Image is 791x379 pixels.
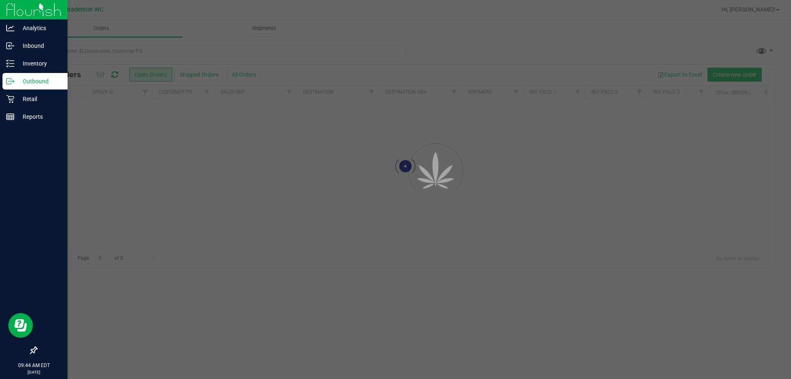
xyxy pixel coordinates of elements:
[6,113,14,121] inline-svg: Reports
[6,42,14,50] inline-svg: Inbound
[6,77,14,85] inline-svg: Outbound
[14,112,64,122] p: Reports
[14,76,64,86] p: Outbound
[6,59,14,68] inline-svg: Inventory
[14,59,64,68] p: Inventory
[4,369,64,375] p: [DATE]
[14,41,64,51] p: Inbound
[4,362,64,369] p: 09:44 AM EDT
[6,24,14,32] inline-svg: Analytics
[14,94,64,104] p: Retail
[8,313,33,338] iframe: Resource center
[14,23,64,33] p: Analytics
[6,95,14,103] inline-svg: Retail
